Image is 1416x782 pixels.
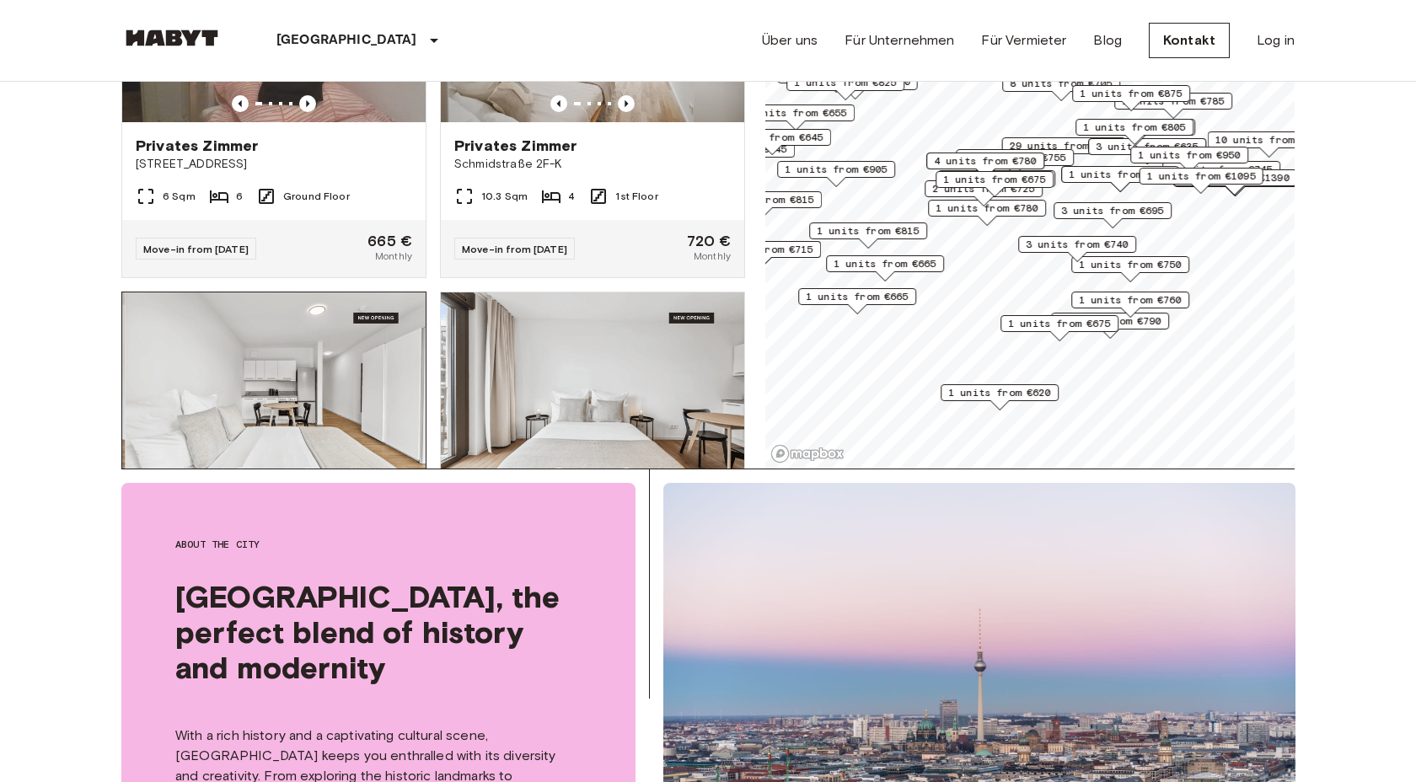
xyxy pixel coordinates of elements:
[1071,292,1189,318] div: Map marker
[794,73,918,99] div: Map marker
[1181,170,1290,185] span: 1 units from €1390
[694,249,731,264] span: Monthly
[121,292,426,651] a: Previous imagePrevious imageStudio[PERSON_NAME][STREET_ADDRESS]35.97 Sqm12nd FloorMove-in from [D...
[1010,76,1113,91] span: 8 units from €705
[936,171,1054,197] div: Map marker
[794,75,897,90] span: 1 units from €825
[163,189,196,204] span: 6 Sqm
[737,104,855,131] div: Map marker
[175,537,582,552] span: About the city
[276,30,417,51] p: [GEOGRAPHIC_DATA]
[1061,166,1179,192] div: Map marker
[481,189,528,204] span: 10.3 Sqm
[687,233,731,249] span: 720 €
[1088,138,1206,164] div: Map marker
[981,30,1066,51] a: Für Vermieter
[1002,75,1120,101] div: Map marker
[375,249,412,264] span: Monthly
[817,223,920,238] span: 1 units from €815
[785,162,888,177] span: 1 units from €905
[299,468,316,485] button: Previous image
[1002,137,1126,163] div: Map marker
[283,189,350,204] span: Ground Floor
[744,105,847,121] span: 2 units from €655
[1051,313,1169,339] div: Map marker
[925,180,1043,206] div: Map marker
[568,189,575,204] span: 4
[1257,30,1295,51] a: Log in
[550,95,567,112] button: Previous image
[236,189,243,204] span: 6
[1075,119,1193,145] div: Map marker
[1083,120,1186,135] span: 1 units from €805
[809,222,927,249] div: Map marker
[948,385,1051,400] span: 1 units from €620
[1010,138,1118,153] span: 29 units from €720
[232,95,249,112] button: Previous image
[1000,315,1118,341] div: Map marker
[232,468,249,485] button: Previous image
[777,161,895,187] div: Map marker
[615,189,657,204] span: 1st Floor
[943,172,1046,187] span: 1 units from €675
[125,292,428,495] img: Marketing picture of unit DE-01-490-209-001
[1061,203,1164,218] span: 3 units from €695
[1069,167,1172,182] span: 1 units from €685
[121,29,223,46] img: Habyt
[550,468,567,485] button: Previous image
[143,243,249,255] span: Move-in from [DATE]
[618,95,635,112] button: Previous image
[711,242,813,257] span: 1 units from €715
[834,256,936,271] span: 1 units from €665
[454,156,731,173] span: Schmidstraße 2F-K
[928,200,1046,226] div: Map marker
[926,153,1044,179] div: Map marker
[1072,85,1190,111] div: Map marker
[936,201,1038,216] span: 1 units from €780
[618,468,635,485] button: Previous image
[462,243,567,255] span: Move-in from [DATE]
[941,384,1059,410] div: Map marker
[956,149,1074,175] div: Map marker
[299,95,316,112] button: Previous image
[934,153,1037,169] span: 4 units from €780
[441,292,744,495] img: Marketing picture of unit DE-01-490-109-001
[721,130,823,145] span: 1 units from €645
[136,136,258,156] span: Privates Zimmer
[762,30,818,51] a: Über uns
[1054,202,1172,228] div: Map marker
[1138,147,1241,163] span: 1 units from €950
[932,181,1035,196] span: 2 units from €725
[1071,256,1189,282] div: Map marker
[1026,237,1129,252] span: 3 units from €740
[367,233,412,249] span: 665 €
[1147,169,1256,184] span: 1 units from €1095
[826,255,944,281] div: Map marker
[1093,30,1122,51] a: Blog
[806,289,909,304] span: 1 units from €665
[713,129,831,155] div: Map marker
[440,292,745,651] a: Marketing picture of unit DE-01-490-109-001Previous imagePrevious imageStudio[PERSON_NAME][STREET...
[1079,257,1182,272] span: 1 units from €750
[1130,147,1248,173] div: Map marker
[1008,316,1111,331] span: 1 units from €675
[175,579,582,685] span: [GEOGRAPHIC_DATA], the perfect blend of history and modernity
[1215,132,1324,147] span: 10 units from €645
[454,136,577,156] span: Privates Zimmer
[770,444,845,463] a: Mapbox logo
[136,156,412,173] span: [STREET_ADDRESS]
[1149,23,1230,58] a: Kontakt
[1080,86,1183,101] span: 1 units from €875
[802,74,910,89] span: 1 units from €1200
[1122,94,1225,109] span: 1 units from €785
[786,74,904,100] div: Map marker
[1140,168,1263,194] div: Map marker
[963,150,1066,165] span: 3 units from €755
[711,192,814,207] span: 1 units from €815
[1059,313,1161,329] span: 1 units from €790
[1208,131,1332,158] div: Map marker
[845,30,954,51] a: Für Unternehmen
[1079,292,1182,308] span: 1 units from €760
[1018,236,1136,262] div: Map marker
[1096,139,1199,154] span: 3 units from €635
